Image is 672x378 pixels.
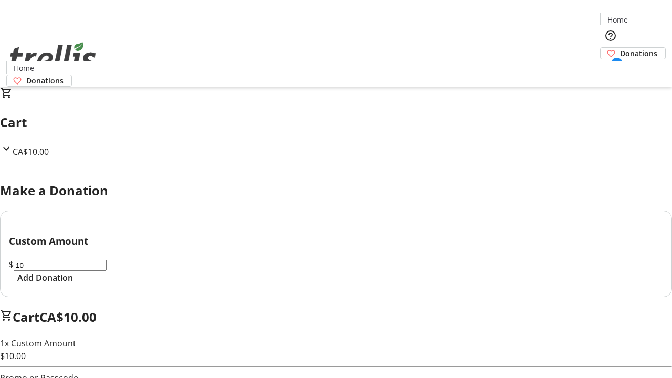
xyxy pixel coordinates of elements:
span: Donations [26,75,64,86]
span: Home [607,14,628,25]
span: Home [14,62,34,73]
span: $ [9,259,14,270]
button: Add Donation [9,271,81,284]
button: Cart [600,59,621,80]
img: Orient E2E Organization jilktz4xHa's Logo [6,30,100,83]
span: Add Donation [17,271,73,284]
span: CA$10.00 [13,146,49,157]
span: CA$10.00 [39,308,97,325]
input: Donation Amount [14,260,107,271]
button: Help [600,25,621,46]
span: Donations [620,48,657,59]
a: Donations [600,47,666,59]
h3: Custom Amount [9,234,663,248]
a: Donations [6,75,72,87]
a: Home [601,14,634,25]
a: Home [7,62,40,73]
